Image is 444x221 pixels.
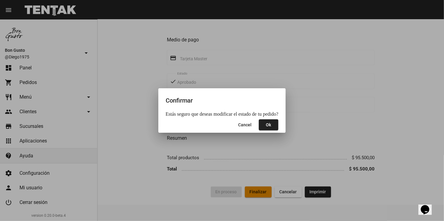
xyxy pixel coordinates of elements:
[166,96,278,105] h2: Confirmar
[418,197,438,215] iframe: chat widget
[259,119,278,130] button: Close dialog
[266,122,271,127] span: Ok
[233,119,256,130] button: Close dialog
[158,111,286,117] mat-dialog-content: Estás seguro que deseas modificar el estado de tu pedido?
[238,122,252,127] span: Cancel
